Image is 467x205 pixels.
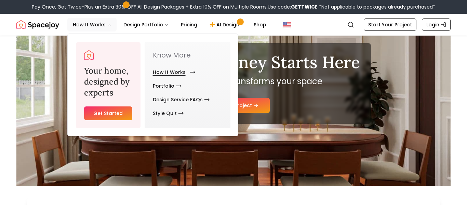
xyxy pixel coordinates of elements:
[175,18,203,31] a: Pricing
[318,3,435,10] span: *Not applicable to packages already purchased*
[84,50,94,60] img: Spacejoy Logo
[268,3,318,10] span: Use code:
[153,106,184,120] a: Style Quiz
[16,18,59,31] img: Spacejoy Logo
[364,18,416,31] a: Start Your Project
[16,18,59,31] a: Spacejoy
[153,65,192,79] a: How It Works
[422,18,451,31] a: Login
[68,34,239,137] div: How It Works
[67,18,117,31] button: How It Works
[153,93,210,106] a: Design Service FAQs
[32,3,435,10] div: Pay Once, Get Twice-Plus an Extra 30% OFF All Design Packages + Extra 10% OFF on Multiple Rooms.
[153,50,222,60] p: Know More
[283,21,291,29] img: United States
[16,14,451,36] nav: Global
[67,18,272,31] nav: Main
[84,65,132,98] h3: Your home, designed by experts
[118,18,174,31] button: Design Portfolio
[84,50,94,60] a: Spacejoy
[204,18,247,31] a: AI Design
[153,79,181,93] a: Portfolio
[84,106,132,120] a: Get Started
[248,18,272,31] a: Shop
[291,3,318,10] b: GETTWICE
